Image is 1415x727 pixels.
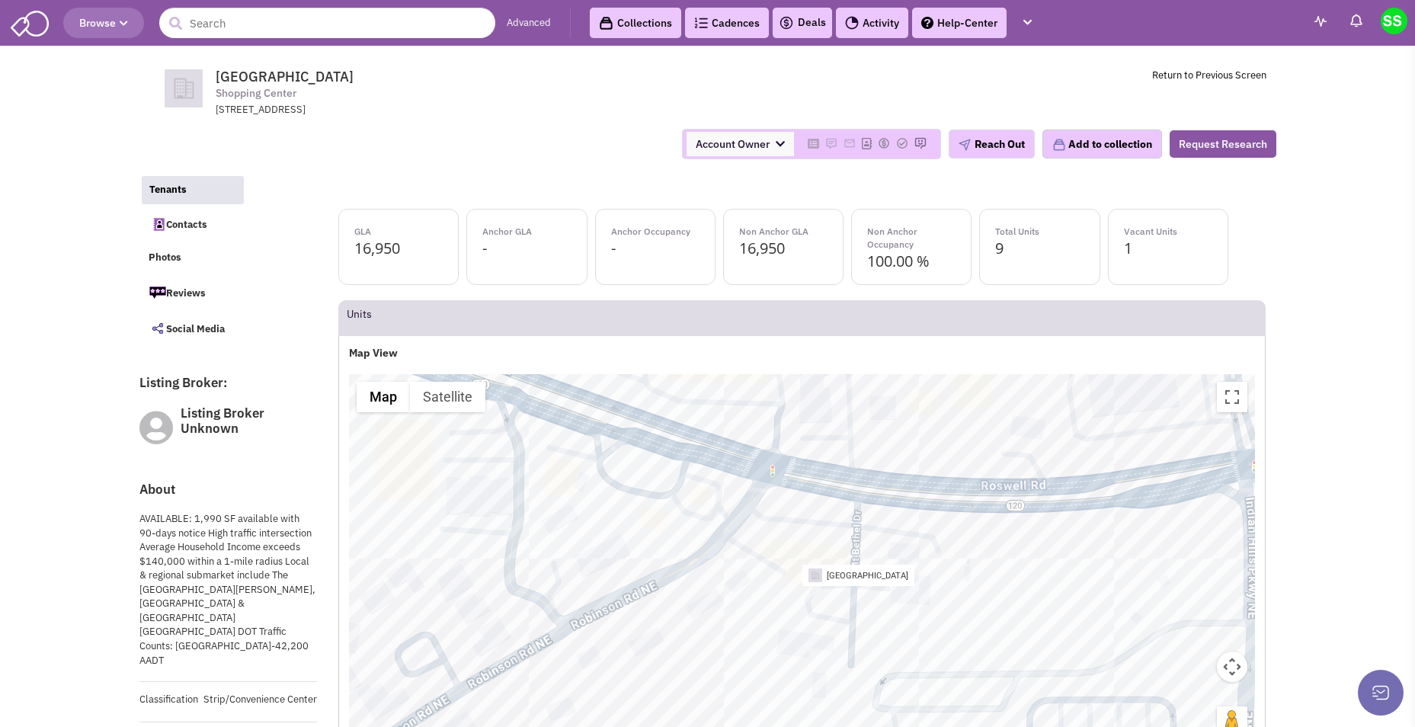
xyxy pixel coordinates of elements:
img: icon-default-company.png [808,568,822,582]
span: Anchor Occupancy [611,225,699,238]
span: GLA [354,225,443,238]
img: icon-collection-lavender.png [1052,138,1066,152]
a: Help-Center [912,8,1007,38]
h5: - [482,241,571,256]
img: icon-default-company.png [149,69,219,107]
a: Social Media [141,312,244,344]
a: Cadences [685,8,769,38]
a: Collections [590,8,681,38]
h2: Units [347,301,372,335]
li: 16,950 [723,209,844,285]
li: 9 [979,209,1100,285]
span: Total Units [995,225,1084,238]
li: 1 [1108,209,1228,285]
a: Activity [836,8,908,38]
h5: 9 [995,241,1084,256]
a: Contacts [141,208,244,240]
img: Please add to your accounts [896,137,908,149]
img: Cadences_logo.png [694,18,708,28]
a: Deals [779,14,826,32]
h4: Map View [349,346,1255,360]
li: 0 [466,209,587,285]
p: [GEOGRAPHIC_DATA] [827,571,908,581]
img: Please add to your accounts [914,137,927,149]
div: [STREET_ADDRESS] [216,103,613,117]
span: Strip/Convenience Center [203,693,317,711]
li: 16,950 [338,209,459,285]
span: Non Anchor GLA [739,225,828,238]
button: Show satellite imagery [410,382,485,412]
input: Search [159,8,495,38]
a: Photos [141,244,244,273]
a: Advanced [507,16,551,30]
h5: 16,950 [739,241,828,256]
button: Add to collection [1042,130,1162,159]
img: Please add to your accounts [825,137,837,149]
h3: About [139,482,318,497]
span: Anchor GLA [482,225,571,238]
span: Shopping Center [216,85,296,101]
h3: Listing Broker Unknown [181,405,317,436]
h5: 1 [1124,241,1212,256]
img: Stephen Songy [1381,8,1407,34]
button: Map camera controls [1217,652,1247,682]
span: Browse [79,16,128,30]
h3: Listing Broker: [139,375,318,390]
img: Please add to your accounts [844,137,856,149]
span: [GEOGRAPHIC_DATA] [216,68,354,85]
img: icon-collection-lavender-black.svg [599,16,613,30]
button: Reach Out [949,130,1035,159]
a: Return to Previous Screen [1152,69,1266,82]
button: Toggle fullscreen view [1217,382,1247,412]
img: Please add to your accounts [878,137,890,149]
button: Show street map [357,382,410,412]
button: Request Research [1170,130,1276,158]
img: Activity.png [845,16,859,30]
img: help.png [921,17,933,29]
span: Account Owner [687,132,794,156]
h5: 100.00 % [867,254,956,269]
span: Vacant Units [1124,225,1212,238]
img: plane.png [959,139,971,151]
p: AVAILABLE: 1,990 SF available with 90-days notice High traffic intersection Average Household Inc... [139,512,318,668]
h5: 16,950 [354,241,443,256]
img: SmartAdmin [11,8,49,37]
button: Browse [63,8,144,38]
h5: - [611,241,699,256]
a: Reviews [141,277,244,309]
label: Classification [139,693,198,707]
img: icon-deals.svg [779,14,794,32]
a: Tenants [142,176,244,205]
span: Non Anchor Occupancy [867,225,956,251]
